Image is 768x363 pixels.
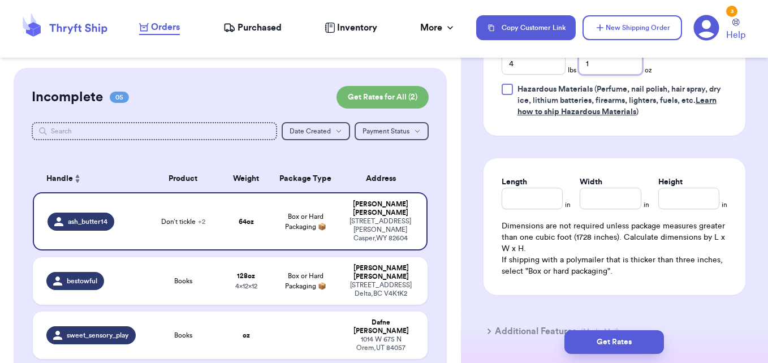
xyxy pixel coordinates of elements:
span: Help [726,28,745,42]
div: [PERSON_NAME] [PERSON_NAME] [348,200,413,217]
span: in [722,200,727,209]
span: Don’t tickle [161,217,205,226]
span: Box or Hard Packaging 📦 [285,273,326,289]
span: bestowful [67,276,97,286]
div: More [420,21,456,34]
button: Sort ascending [73,172,82,185]
span: Hazardous Materials [517,85,593,93]
div: Dafne [PERSON_NAME] [348,318,415,335]
a: 3 [693,15,719,41]
a: Inventory [325,21,377,34]
a: Purchased [223,21,282,34]
div: [STREET_ADDRESS][PERSON_NAME] Casper , WY 82604 [348,217,413,243]
div: [STREET_ADDRESS] Delta , BC V4K1K2 [348,281,415,298]
button: Date Created [282,122,350,140]
span: oz [645,66,652,75]
span: lbs [568,66,576,75]
div: 3 [726,6,737,17]
span: ash_butter14 [68,217,107,226]
span: Handle [46,173,73,185]
label: Length [502,176,527,188]
button: Copy Customer Link [476,15,576,40]
span: 05 [110,92,129,103]
div: [PERSON_NAME] [PERSON_NAME] [348,264,415,281]
span: Books [174,331,192,340]
th: Address [341,165,428,192]
button: Get Rates [564,330,664,354]
button: New Shipping Order [583,15,682,40]
span: Inventory [337,21,377,34]
div: Dimensions are not required unless package measures greater than one cubic foot (1728 inches). Ca... [502,221,727,277]
a: Help [726,19,745,42]
span: Books [174,276,192,286]
span: sweet_sensory_play [67,331,129,340]
button: Get Rates for All (2) [336,86,429,109]
strong: oz [243,332,250,339]
span: Orders [151,20,180,34]
p: If shipping with a polymailer that is thicker than three inches, select "Box or hard packaging". [502,254,727,277]
span: + 2 [198,218,205,225]
span: (Perfume, nail polish, hair spray, dry ice, lithium batteries, firearms, lighters, fuels, etc. ) [517,85,721,116]
button: Payment Status [355,122,429,140]
span: Payment Status [363,128,409,135]
input: Search [32,122,277,140]
span: 4 x 12 x 12 [235,283,257,289]
th: Weight [222,165,270,192]
strong: 64 oz [239,218,254,225]
span: Date Created [290,128,331,135]
label: Width [580,176,602,188]
a: Orders [139,20,180,35]
div: 1014 W 675 N Orem , UT 84057 [348,335,415,352]
span: Purchased [238,21,282,34]
th: Package Type [270,165,341,192]
span: in [565,200,571,209]
label: Height [658,176,683,188]
strong: 128 oz [237,273,255,279]
h2: Incomplete [32,88,103,106]
span: Box or Hard Packaging 📦 [285,213,326,230]
span: in [644,200,649,209]
th: Product [144,165,223,192]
